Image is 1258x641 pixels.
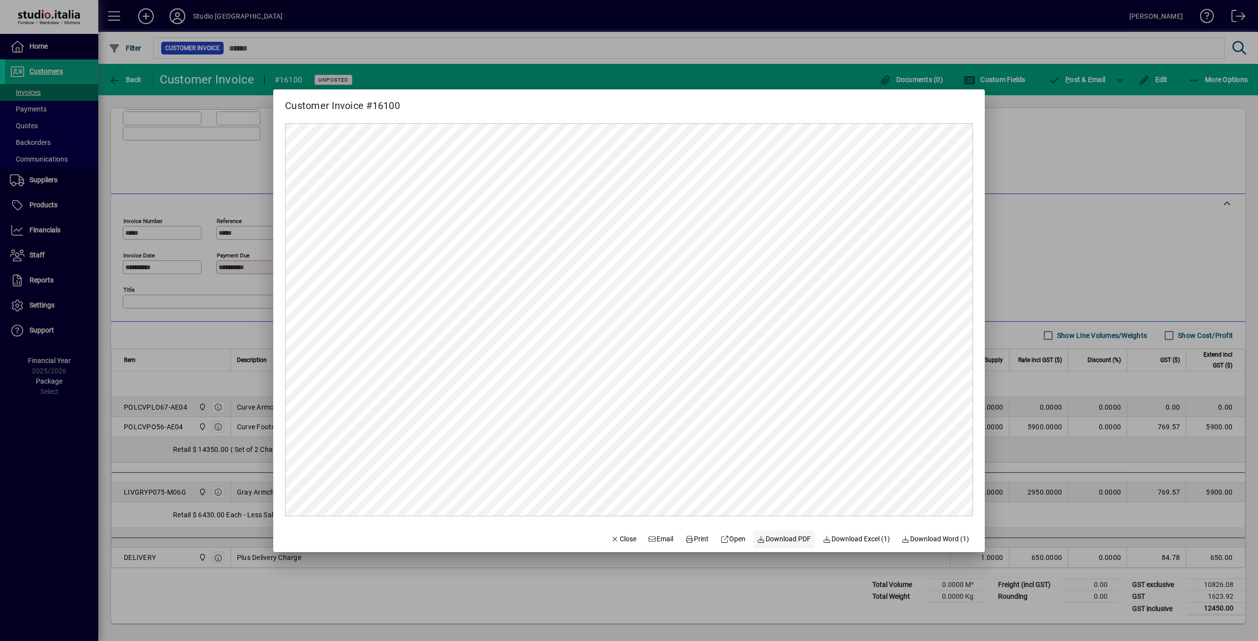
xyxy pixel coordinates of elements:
span: Download Word (1) [902,534,970,544]
span: Close [611,534,636,544]
a: Download PDF [753,530,815,548]
span: Download PDF [757,534,811,544]
span: Email [648,534,674,544]
button: Download Excel (1) [819,530,894,548]
button: Download Word (1) [898,530,973,548]
span: Open [720,534,745,544]
h2: Customer Invoice #16100 [273,89,412,113]
a: Open [716,530,749,548]
span: Download Excel (1) [823,534,890,544]
button: Email [644,530,678,548]
button: Print [681,530,713,548]
span: Print [685,534,709,544]
button: Close [607,530,640,548]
